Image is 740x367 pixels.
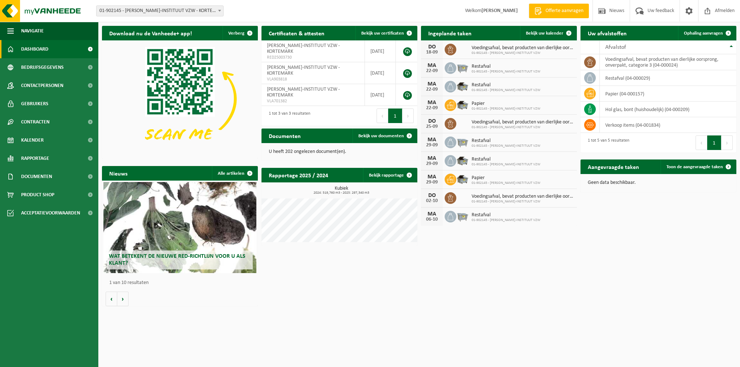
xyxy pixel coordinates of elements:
div: 02-10 [425,198,439,204]
span: Papier [472,175,540,181]
span: Contactpersonen [21,76,63,95]
span: Toon de aangevraagde taken [666,165,723,169]
span: Rapportage [21,149,49,167]
span: Voedingsafval, bevat producten van dierlijke oorsprong, onverpakt, categorie 3 [472,45,573,51]
span: [PERSON_NAME]-INSTITUUT VZW - KORTEMARK [267,43,340,54]
span: Restafval [472,157,540,162]
button: Next [721,135,733,150]
span: Ophaling aanvragen [684,31,723,36]
button: Previous [696,135,707,150]
img: WB-5000-GAL-GY-01 [456,98,469,111]
a: Offerte aanvragen [529,4,589,18]
img: WB-5000-GAL-GY-01 [456,154,469,166]
span: Product Shop [21,186,54,204]
span: Voedingsafval, bevat producten van dierlijke oorsprong, onverpakt, categorie 3 [472,119,573,125]
span: Contracten [21,113,50,131]
span: Kalender [21,131,44,149]
span: Navigatie [21,22,44,40]
h2: Rapportage 2025 / 2024 [261,168,335,182]
span: Wat betekent de nieuwe RED-richtlijn voor u als klant? [109,253,245,266]
button: Verberg [223,26,257,40]
h2: Documenten [261,129,308,143]
div: DO [425,118,439,124]
td: restafval (04-000029) [600,70,736,86]
span: Documenten [21,167,52,186]
div: MA [425,211,439,217]
td: [DATE] [365,84,396,106]
td: hol glas, bont (huishoudelijk) (04-000209) [600,102,736,117]
button: Previous [377,108,388,123]
span: Restafval [472,64,540,70]
p: U heeft 202 ongelezen document(en). [269,149,410,154]
div: 25-09 [425,124,439,129]
p: 1 van 10 resultaten [109,280,254,285]
div: DO [425,44,439,50]
div: MA [425,137,439,143]
span: RED25003730 [267,55,359,60]
div: 29-09 [425,180,439,185]
td: voedingsafval, bevat producten van dierlijke oorsprong, onverpakt, categorie 3 (04-000024) [600,54,736,70]
div: 29-09 [425,161,439,166]
span: Verberg [228,31,244,36]
span: Afvalstof [605,44,626,50]
span: Voedingsafval, bevat producten van dierlijke oorsprong, onverpakt, categorie 3 [472,194,573,200]
span: VLA903818 [267,76,359,82]
a: Bekijk uw certificaten [355,26,417,40]
img: WB-2500-GAL-GY-01 [456,61,469,74]
span: VLA701382 [267,98,359,104]
a: Bekijk uw documenten [353,129,417,143]
span: 2024: 519,760 m3 - 2025: 297,340 m3 [265,191,417,195]
span: 01-902145 - [PERSON_NAME]-INSTITUUT VZW [472,88,540,92]
span: Acceptatievoorwaarden [21,204,80,222]
div: 18-09 [425,50,439,55]
td: verkoop items (04-001834) [600,117,736,133]
a: Ophaling aanvragen [678,26,736,40]
span: 01-902145 - [PERSON_NAME]-INSTITUUT VZW [472,107,540,111]
h2: Nieuws [102,166,135,180]
div: MA [425,63,439,68]
iframe: chat widget [4,351,122,367]
div: MA [425,100,439,106]
a: Bekijk uw kalender [520,26,576,40]
span: Restafval [472,82,540,88]
p: Geen data beschikbaar. [588,180,729,185]
img: WB-5000-GAL-GY-01 [456,173,469,185]
button: Volgende [117,292,129,306]
button: Vorige [106,292,117,306]
button: Next [402,108,414,123]
div: 22-09 [425,68,439,74]
h2: Certificaten & attesten [261,26,332,40]
span: Restafval [472,138,540,144]
h2: Download nu de Vanheede+ app! [102,26,199,40]
span: Bekijk uw certificaten [361,31,404,36]
span: Restafval [472,212,540,218]
button: 1 [388,108,402,123]
img: WB-2500-GAL-GY-01 [456,210,469,222]
strong: [PERSON_NAME] [481,8,518,13]
span: 01-902145 - [PERSON_NAME]-INSTITUUT VZW [472,70,540,74]
div: MA [425,155,439,161]
span: 01-902145 - [PERSON_NAME]-INSTITUUT VZW [472,181,540,185]
span: 01-902145 - [PERSON_NAME]-INSTITUUT VZW [472,144,540,148]
span: Bekijk uw kalender [526,31,563,36]
span: [PERSON_NAME]-INSTITUUT VZW - KORTEMARK [267,65,340,76]
span: Dashboard [21,40,48,58]
a: Bekijk rapportage [363,168,417,182]
div: 22-09 [425,106,439,111]
span: 01-902145 - [PERSON_NAME]-INSTITUUT VZW [472,51,573,55]
div: DO [425,193,439,198]
h2: Ingeplande taken [421,26,479,40]
div: 1 tot 3 van 3 resultaten [265,108,310,124]
div: MA [425,81,439,87]
div: 29-09 [425,143,439,148]
div: MA [425,174,439,180]
span: 01-902145 - [PERSON_NAME]-INSTITUUT VZW [472,125,573,130]
span: 01-902145 - [PERSON_NAME]-INSTITUUT VZW [472,162,540,167]
span: 01-902145 - MARGARETA-MARIA-INSTITUUT VZW - KORTEMARK [96,5,224,16]
td: [DATE] [365,62,396,84]
span: 01-902145 - [PERSON_NAME]-INSTITUUT VZW [472,218,540,222]
h2: Aangevraagde taken [580,159,646,174]
span: Gebruikers [21,95,48,113]
span: Bedrijfsgegevens [21,58,64,76]
span: Papier [472,101,540,107]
